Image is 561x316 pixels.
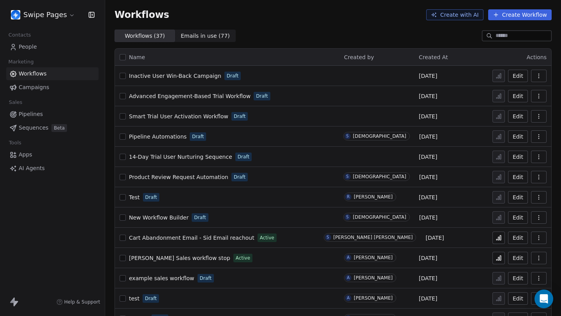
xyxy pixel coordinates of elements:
[145,295,157,302] span: Draft
[419,112,437,120] span: [DATE]
[129,154,232,160] span: 14-Day Trial User Nurturing Sequence
[5,56,37,68] span: Marketing
[419,193,437,201] span: [DATE]
[488,9,552,20] button: Create Workflow
[353,214,406,220] div: [DEMOGRAPHIC_DATA]
[129,133,187,140] a: Pipeline Automations
[508,130,528,143] a: Edit
[326,234,329,241] div: S
[194,214,206,221] span: Draft
[256,93,268,100] span: Draft
[129,214,189,221] span: New Workflow Builder
[419,214,438,221] span: [DATE]
[129,174,228,180] span: Product Review Request Automation
[129,274,194,282] a: example sales workflow
[11,10,20,19] img: user_01J93QE9VH11XXZQZDP4TWZEES.jpg
[353,174,406,179] div: [DEMOGRAPHIC_DATA]
[354,275,393,281] div: [PERSON_NAME]
[64,299,100,305] span: Help & Support
[347,194,350,200] div: R
[129,153,232,161] a: 14-Day Trial User Nurturing Sequence
[129,133,187,140] span: Pipeline Automations
[508,171,528,183] button: Edit
[6,67,99,80] a: Workflows
[6,40,99,53] a: People
[508,90,528,102] a: Edit
[19,164,45,172] span: AI Agents
[419,92,437,100] span: [DATE]
[6,121,99,134] a: SequencesBeta
[419,254,437,262] span: [DATE]
[6,108,99,121] a: Pipelines
[354,194,393,200] div: [PERSON_NAME]
[238,153,249,160] span: Draft
[23,10,67,20] span: Swipe Pages
[353,133,406,139] div: [DEMOGRAPHIC_DATA]
[508,151,528,163] button: Edit
[354,295,393,301] div: [PERSON_NAME]
[508,110,528,123] button: Edit
[145,194,157,201] span: Draft
[129,93,251,99] span: Advanced Engagement-Based Trial Workflow
[129,112,228,120] a: Smart Trial User Activation Workflow
[234,113,245,120] span: Draft
[19,110,43,118] span: Pipelines
[508,272,528,284] a: Edit
[234,174,245,181] span: Draft
[419,274,437,282] span: [DATE]
[129,214,189,221] a: New Workflow Builder
[508,252,528,264] button: Edit
[333,235,413,240] div: [PERSON_NAME] [PERSON_NAME]
[6,148,99,161] a: Apps
[56,299,100,305] a: Help & Support
[19,70,47,78] span: Workflows
[419,54,448,60] span: Created At
[129,53,145,61] span: Name
[6,81,99,94] a: Campaigns
[200,275,212,282] span: Draft
[508,211,528,224] a: Edit
[5,29,34,41] span: Contacts
[129,295,139,302] a: test
[508,232,528,244] button: Edit
[6,162,99,175] a: AI Agents
[508,70,528,82] button: Edit
[344,54,374,60] span: Created by
[129,73,221,79] span: Inactive User Win-Back Campaign
[535,290,553,308] div: Open Intercom Messenger
[129,193,140,201] a: Test
[5,97,26,108] span: Sales
[260,234,274,241] span: Active
[129,254,230,262] a: [PERSON_NAME] Sales workflow stop
[129,234,254,242] a: Cart Abandonment Email - Sid Email reachout
[192,133,204,140] span: Draft
[19,83,49,91] span: Campaigns
[508,191,528,204] button: Edit
[19,151,32,159] span: Apps
[129,92,251,100] a: Advanced Engagement-Based Trial Workflow
[508,292,528,305] button: Edit
[419,153,437,161] span: [DATE]
[227,72,238,79] span: Draft
[354,255,393,260] div: [PERSON_NAME]
[419,295,437,302] span: [DATE]
[346,133,349,139] div: S
[419,133,438,140] span: [DATE]
[5,137,25,149] span: Tools
[527,54,547,60] span: Actions
[129,235,254,241] span: Cart Abandonment Email - Sid Email reachout
[181,32,230,40] span: Emails in use ( 77 )
[347,255,350,261] div: A
[347,295,350,301] div: A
